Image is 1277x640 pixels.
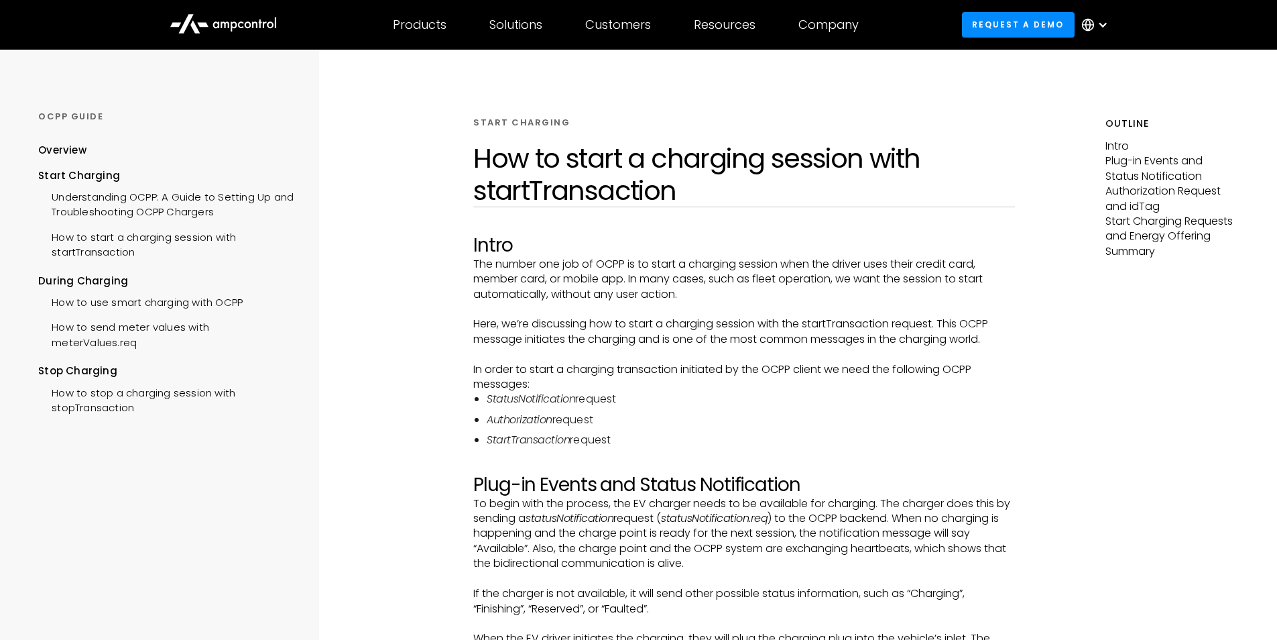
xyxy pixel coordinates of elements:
a: Overview [38,143,86,168]
p: The number one job of OCPP is to start a charging session when the driver uses their credit card,... [473,257,1015,302]
p: ‍ [473,459,1015,474]
li: request [487,392,1015,407]
div: Customers [585,17,651,32]
p: Intro [1105,139,1239,154]
div: Products [393,17,446,32]
li: request [487,413,1015,427]
div: Stop Charging [38,364,294,378]
div: Overview [38,143,86,158]
a: Understanding OCPP: A Guide to Setting Up and Troubleshooting OCPP Chargers [38,183,294,223]
p: If the charger is not available, it will send other possible status information, such as “Chargin... [473,586,1015,617]
a: How to stop a charging session with stopTransaction [38,379,294,419]
div: Resources [694,17,755,32]
h1: How to start a charging session with startTransaction [473,142,1015,207]
div: OCPP GUIDE [38,111,294,123]
a: How to send meter values with meterValues.req [38,313,294,354]
div: During Charging [38,274,294,288]
li: request [487,433,1015,447]
p: ‍ [473,302,1015,317]
p: ‍ [473,572,1015,586]
h2: Plug-in Events and Status Notification [473,474,1015,496]
p: Here, we’re discussing how to start a charging session with the startTransaction request. This OC... [473,317,1015,347]
em: statusNotification [526,511,613,526]
div: Company [798,17,859,32]
a: Request a demo [962,12,1075,37]
em: StatusNotification [487,391,575,407]
div: Solutions [489,17,542,32]
div: START CHARGING [473,117,570,129]
em: statusNotification.req [661,511,768,526]
p: To begin with the process, the EV charger needs to be available for charging. The charger does th... [473,496,1015,572]
em: Authorization [487,412,552,427]
a: How to start a charging session with startTransaction [38,223,294,264]
h2: Intro [473,234,1015,257]
p: ‍ [473,617,1015,631]
a: How to use smart charging with OCPP [38,288,243,313]
h5: Outline [1105,117,1239,131]
p: Start Charging Requests and Energy Offering [1105,214,1239,244]
p: Authorization Request and idTag [1105,184,1239,214]
p: Plug-in Events and Status Notification [1105,154,1239,184]
em: StartTransaction [487,432,570,447]
div: Start Charging [38,168,294,183]
p: In order to start a charging transaction initiated by the OCPP client we need the following OCPP ... [473,362,1015,392]
p: Summary [1105,244,1239,259]
p: ‍ [473,347,1015,362]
